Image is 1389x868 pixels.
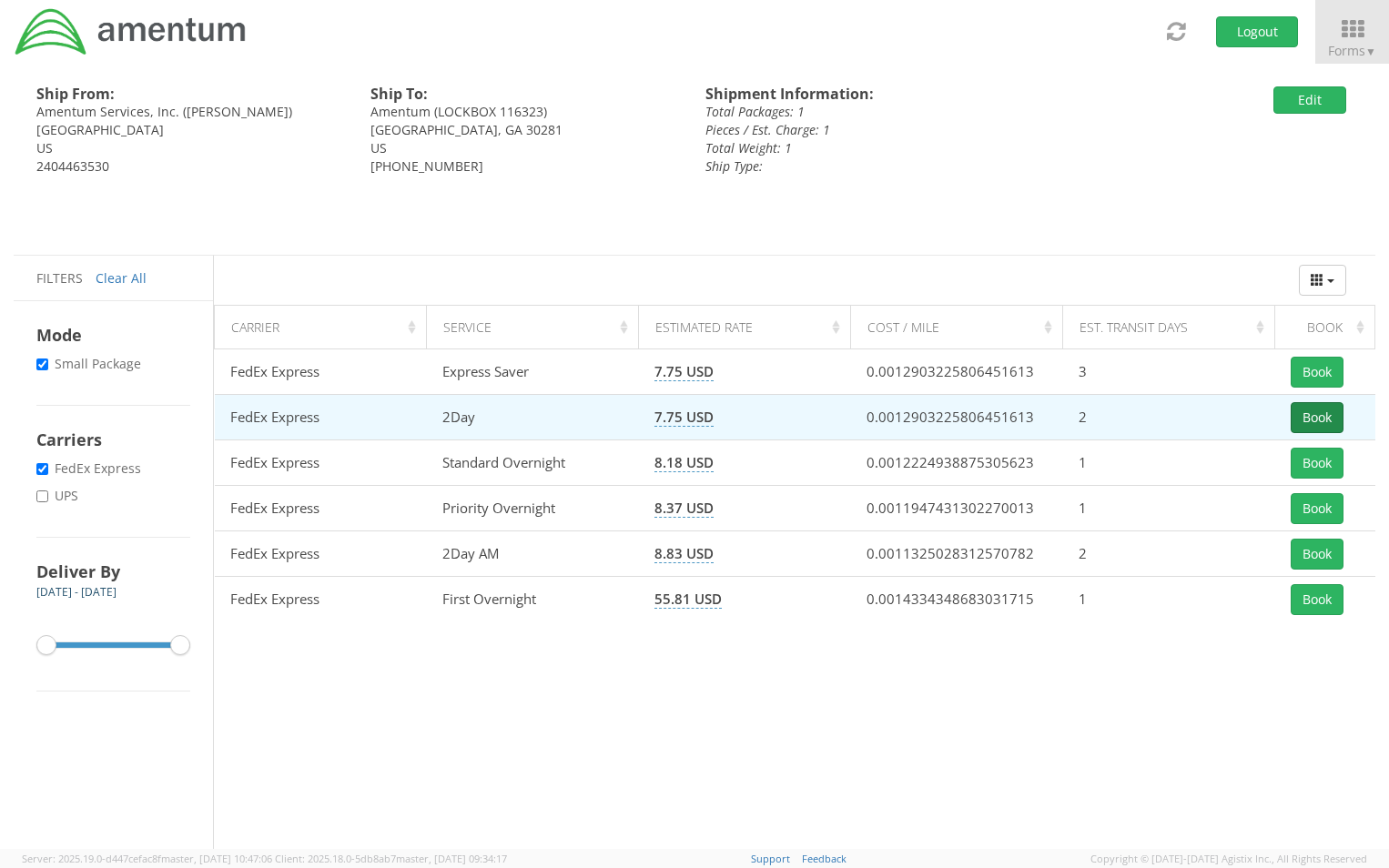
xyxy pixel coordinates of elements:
div: Amentum Services, Inc. ([PERSON_NAME]) [36,103,343,121]
a: Support [751,852,790,865]
span: Copyright © [DATE]-[DATE] Agistix Inc., All Rights Reserved [1090,852,1367,866]
div: Book [1292,318,1370,337]
a: Clear All [96,269,147,287]
label: UPS [36,487,82,505]
div: US [370,139,677,157]
td: FedEx Express [215,440,427,486]
h4: Deliver By [36,560,190,582]
label: Small Package [36,355,145,373]
td: Express Saver [427,349,639,395]
h4: Ship From: [36,86,343,103]
div: Cost / Mile [867,318,1058,337]
span: 55.81 USD [654,590,722,609]
span: 7.75 USD [654,408,714,427]
input: UPS [36,490,48,502]
span: [DATE] - [DATE] [36,584,117,600]
button: Book [1291,448,1343,479]
td: FedEx Express [215,349,427,395]
h4: Ship To: [370,86,677,103]
button: Book [1291,402,1343,433]
td: 2 [1063,531,1275,577]
td: 0.0011325028312570782 [851,531,1063,577]
span: master, [DATE] 10:47:06 [161,852,272,865]
span: master, [DATE] 09:34:17 [396,852,507,865]
td: Standard Overnight [427,440,639,486]
td: 2Day [427,395,639,440]
td: 0.0011947431302270013 [851,486,1063,531]
div: [GEOGRAPHIC_DATA], GA 30281 [370,121,677,139]
td: Priority Overnight [427,486,639,531]
td: FedEx Express [215,395,427,440]
td: 0.0012903225806451613 [851,349,1063,395]
td: 3 [1063,349,1275,395]
span: Client: 2025.18.0-5db8ab7 [275,852,507,865]
div: 2404463530 [36,157,343,176]
button: Book [1291,539,1343,570]
button: Book [1291,357,1343,388]
div: US [36,139,343,157]
td: First Overnight [427,577,639,622]
span: 8.37 USD [654,499,714,518]
td: 0.0012224938875305623 [851,440,1063,486]
td: 1 [1063,440,1275,486]
label: FedEx Express [36,459,145,478]
td: 2Day AM [427,531,639,577]
div: Total Weight: 1 [705,139,1124,157]
div: Total Packages: 1 [705,103,1124,121]
td: FedEx Express [215,531,427,577]
div: [PHONE_NUMBER] [370,157,677,176]
span: 8.83 USD [654,544,714,563]
div: Pieces / Est. Charge: 1 [705,121,1124,139]
div: Amentum (LOCKBOX 116323) [370,103,677,121]
span: 8.18 USD [654,453,714,472]
div: [GEOGRAPHIC_DATA] [36,121,343,139]
div: Service [443,318,634,337]
span: Filters [36,269,83,287]
h4: Carriers [36,429,190,450]
td: 0.0014334348683031715 [851,577,1063,622]
td: FedEx Express [215,577,427,622]
img: dyn-intl-logo-049831509241104b2a82.png [14,6,248,57]
a: Feedback [802,852,847,865]
span: Forms [1328,42,1376,59]
button: Book [1291,493,1343,524]
td: 0.0012903225806451613 [851,395,1063,440]
input: Small Package [36,358,48,370]
td: FedEx Express [215,486,427,531]
span: 7.75 USD [654,362,714,381]
span: ▼ [1365,44,1376,59]
input: FedEx Express [36,463,48,475]
td: 2 [1063,395,1275,440]
td: 1 [1063,577,1275,622]
button: Columns [1299,265,1346,296]
div: Carrier [231,318,421,337]
h4: Mode [36,324,190,346]
h4: Shipment Information: [705,86,1124,103]
button: Edit [1273,86,1346,114]
span: Server: 2025.19.0-d447cefac8f [22,852,272,865]
div: Ship Type: [705,157,1124,176]
td: 1 [1063,486,1275,531]
button: Book [1291,584,1343,615]
button: Logout [1216,16,1298,47]
div: Estimated Rate [655,318,846,337]
div: Est. Transit Days [1080,318,1270,337]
